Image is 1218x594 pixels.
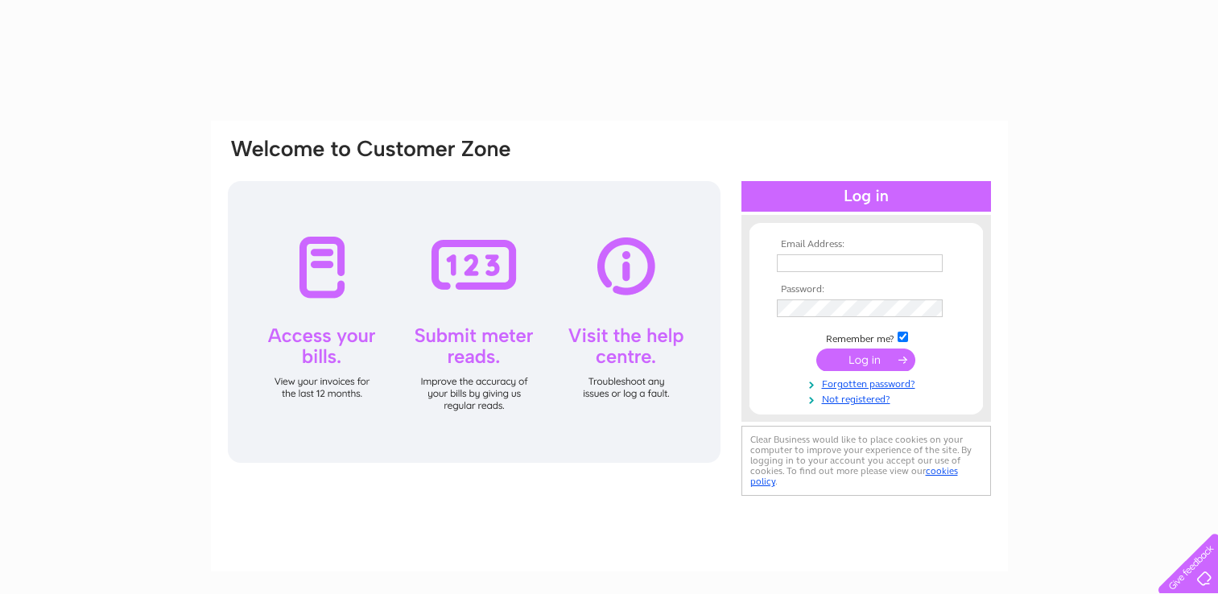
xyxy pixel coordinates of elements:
a: Not registered? [777,390,960,406]
th: Password: [773,284,960,295]
a: cookies policy [750,465,958,487]
a: Forgotten password? [777,375,960,390]
th: Email Address: [773,239,960,250]
input: Submit [816,349,915,371]
div: Clear Business would like to place cookies on your computer to improve your experience of the sit... [741,426,991,496]
td: Remember me? [773,329,960,345]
